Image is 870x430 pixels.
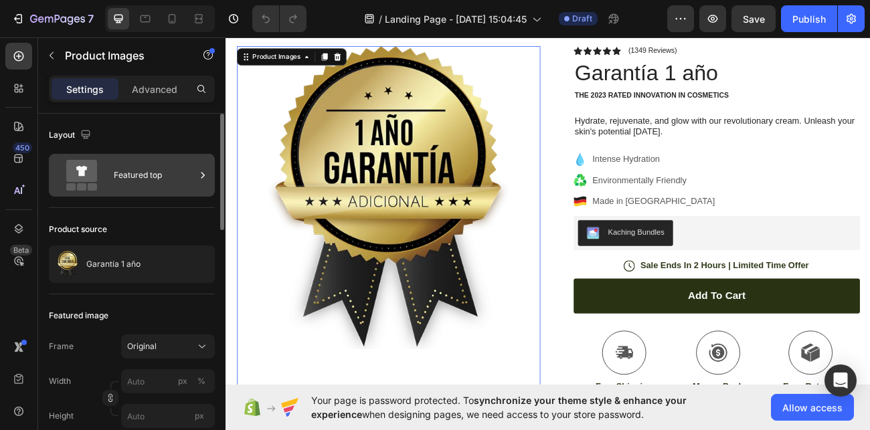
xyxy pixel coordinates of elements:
[385,12,527,26] span: Landing Page - [DATE] 15:04:45
[193,373,209,389] button: px
[433,306,790,349] button: Add to cart
[127,340,157,352] span: Original
[121,369,215,393] input: px%
[782,401,843,415] span: Allow access
[572,13,592,25] span: Draft
[781,5,837,32] button: Publish
[771,394,854,421] button: Allow access
[175,373,191,389] button: %
[476,241,546,255] div: Kaching Bundles
[576,319,647,336] div: Add to cart
[195,411,204,421] span: px
[114,160,195,191] div: Featured top
[88,11,94,27] p: 7
[252,5,307,32] div: Undo/Redo
[311,393,739,421] span: Your page is password protected. To when designing pages, we need access to your store password.
[824,364,857,397] div: Open Intercom Messenger
[311,395,687,420] span: synchronize your theme style & enhance your experience
[49,340,74,352] label: Frame
[49,375,71,387] label: Width
[49,126,94,144] div: Layout
[433,31,790,68] h1: Garantía 1 año
[379,12,382,26] span: /
[456,175,609,191] p: Environmentally Friendly
[226,33,870,389] iframe: Design area
[65,47,179,64] p: Product Images
[456,201,609,217] p: Made in [GEOGRAPHIC_DATA]
[54,251,81,278] img: product feature img
[456,149,609,165] p: Intense Hydration
[49,223,107,235] div: Product source
[5,5,100,32] button: 7
[743,13,765,25] span: Save
[121,334,215,358] button: Original
[178,375,187,387] div: px
[10,245,32,255] div: Beta
[434,72,788,84] p: The 2023 Rated Innovation in Cosmetics
[197,375,205,387] div: %
[438,233,557,265] button: Kaching Bundles
[516,282,726,296] p: Sale Ends In 2 Hours | Limited Time Offer
[49,410,74,422] label: Height
[86,259,141,269] p: Garantía 1 año
[792,12,826,26] div: Publish
[66,82,104,96] p: Settings
[13,142,32,153] div: 450
[132,82,177,96] p: Advanced
[121,404,215,428] input: px
[434,102,788,130] p: Hydrate, rejuvenate, and glow with our revolutionary cream. Unleash your skin's potential [DATE].
[49,310,108,322] div: Featured image
[449,241,465,257] img: KachingBundles.png
[731,5,776,32] button: Save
